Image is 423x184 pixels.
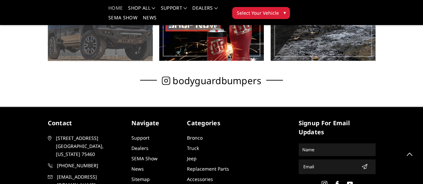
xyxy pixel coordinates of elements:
[187,166,229,172] a: Replacement Parts
[108,15,137,25] a: SEMA Show
[187,176,213,182] a: Accessories
[187,135,203,141] a: Bronco
[108,6,123,15] a: Home
[187,155,197,162] a: Jeep
[131,145,148,151] a: Dealers
[56,134,123,158] span: [STREET_ADDRESS] [GEOGRAPHIC_DATA], [US_STATE] 75460
[232,7,290,19] button: Select Your Vehicle
[283,9,286,16] span: ▾
[300,144,375,155] input: Name
[161,6,187,15] a: Support
[128,6,155,15] a: shop all
[57,162,124,170] span: [PHONE_NUMBER]
[173,77,261,84] span: bodyguardbumpers
[48,162,125,170] a: [PHONE_NUMBER]
[187,145,199,151] a: Truck
[192,6,218,15] a: Dealers
[48,119,125,128] h5: contact
[131,176,150,182] a: Sitemap
[301,161,359,172] input: Email
[131,155,157,162] a: SEMA Show
[403,147,416,161] a: Click to Top
[143,15,156,25] a: News
[131,135,149,141] a: Support
[236,9,279,16] span: Select Your Vehicle
[131,166,144,172] a: News
[187,119,236,128] h5: Categories
[299,119,376,137] h5: signup for email updates
[131,119,181,128] h5: Navigate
